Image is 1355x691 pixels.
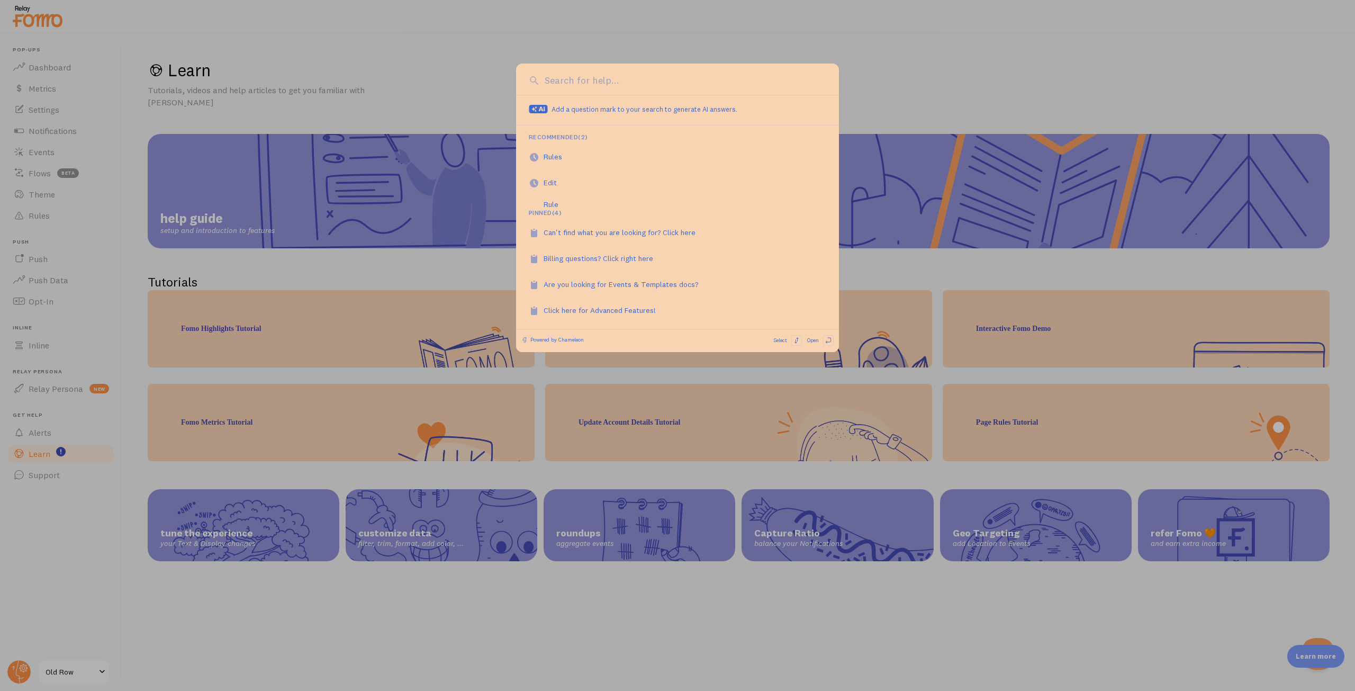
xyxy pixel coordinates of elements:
div: Recommended ( 2 ) [529,133,588,141]
div: Billing questions? Click right here [544,253,665,264]
div: Are you looking for Events & Templates docs? [544,279,710,290]
a: Click here for Advanced Features! [521,298,834,324]
div: Rules [544,151,574,162]
div: Edit Rule [544,177,570,188]
a: Rules [521,144,834,170]
div: Recommended based on: You typically visit this page on Thursday in the evening (s=4), This page h... [544,151,574,163]
a: Are you looking for Events & Templates docs? [521,272,834,298]
div: Can't find what you are looking for? Click here [544,227,707,238]
a: Billing questions? Click right here [521,246,834,272]
input: Search for help... [542,74,826,87]
span: Powered by Chameleon [530,336,584,343]
a: Powered by Chameleon [521,336,584,343]
span: Open [807,335,819,346]
div: Recommended based on: You typically visit this page on Thursday in the evening (s=3), This page h... [544,177,570,189]
span: Add a question mark to your search to generate AI answers. [552,105,737,113]
div: Pinned ( 4 ) [529,209,562,217]
div: Click here for Advanced Features! [544,305,667,316]
a: Can't find what you are looking for? Click here [521,220,834,246]
a: EditRule [521,170,834,196]
span: Select [773,335,787,346]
